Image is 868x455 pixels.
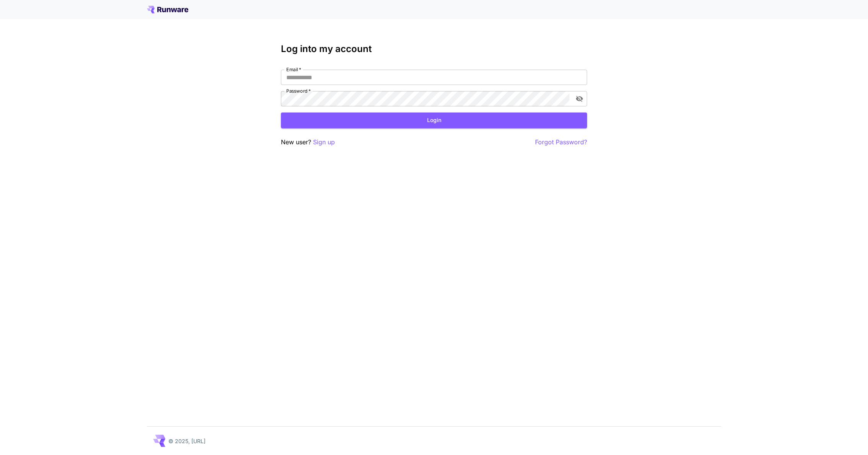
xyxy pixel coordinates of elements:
h3: Log into my account [281,44,587,54]
button: Login [281,113,587,128]
label: Email [286,66,301,73]
label: Password [286,88,311,94]
button: Forgot Password? [535,137,587,147]
p: © 2025, [URL] [168,437,206,445]
p: New user? [281,137,335,147]
button: toggle password visibility [573,92,586,106]
button: Sign up [313,137,335,147]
